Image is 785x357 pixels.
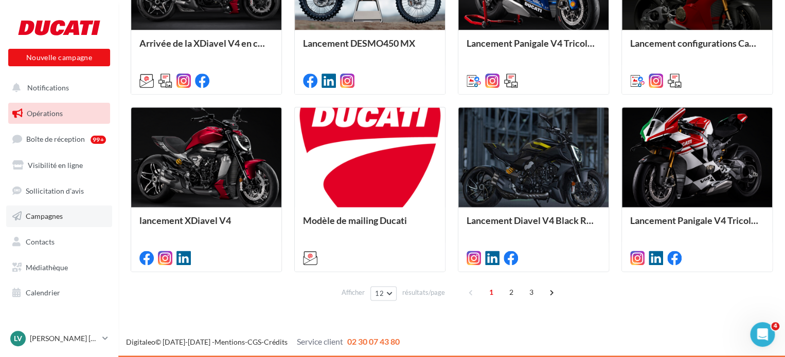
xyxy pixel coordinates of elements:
div: lancement XDiavel V4 [139,215,273,236]
div: Lancement Panigale V4 Tricolore MY25 [630,215,764,236]
span: 12 [375,289,384,297]
a: Médiathèque [6,257,112,278]
a: Campagnes [6,205,112,227]
span: 2 [503,284,520,300]
a: Calendrier [6,282,112,304]
button: Nouvelle campagne [8,49,110,66]
p: [PERSON_NAME] [PERSON_NAME] [30,333,98,344]
span: 1 [483,284,499,300]
span: résultats/page [402,288,445,297]
a: Contacts [6,231,112,253]
span: Boîte de réception [26,135,85,143]
span: Calendrier [26,288,60,297]
span: Afficher [342,288,365,297]
div: Lancement configurations Carbone et Carbone Pro pour la Panigale V4 [630,38,764,59]
div: Lancement Diavel V4 Black Roadster Livery [467,215,600,236]
span: Lv [14,333,22,344]
div: Modèle de mailing Ducati [303,215,437,236]
span: 02 30 07 43 80 [347,336,400,346]
iframe: Intercom live chat [750,322,775,347]
span: Service client [297,336,343,346]
button: Notifications [6,77,108,99]
span: 3 [523,284,540,300]
a: Boîte de réception99+ [6,128,112,150]
a: Crédits [264,337,288,346]
div: 99+ [91,136,106,144]
a: Visibilité en ligne [6,155,112,176]
span: 4 [771,322,779,330]
a: Sollicitation d'avis [6,180,112,202]
a: CGS [247,337,261,346]
span: Visibilité en ligne [28,161,83,170]
a: Digitaleo [126,337,155,346]
span: Sollicitation d'avis [26,186,84,195]
span: © [DATE]-[DATE] - - - [126,337,400,346]
span: Campagnes [26,212,63,220]
span: Notifications [27,83,69,92]
span: Contacts [26,237,55,246]
a: Mentions [215,337,245,346]
button: 12 [370,286,397,300]
span: Médiathèque [26,263,68,272]
a: Opérations [6,103,112,124]
a: Lv [PERSON_NAME] [PERSON_NAME] [8,329,110,348]
div: Lancement Panigale V4 Tricolore Italia MY25 [467,38,600,59]
div: Arrivée de la XDiavel V4 en concession [139,38,273,59]
span: Opérations [27,109,63,118]
div: Lancement DESMO450 MX [303,38,437,59]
